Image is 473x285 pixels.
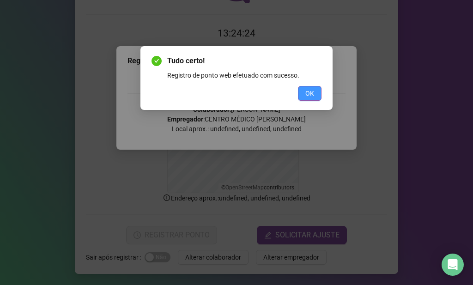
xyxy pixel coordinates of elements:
[442,254,464,276] div: Open Intercom Messenger
[298,86,321,101] button: OK
[152,56,162,66] span: check-circle
[305,88,314,98] span: OK
[167,55,321,67] span: Tudo certo!
[167,70,321,80] div: Registro de ponto web efetuado com sucesso.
